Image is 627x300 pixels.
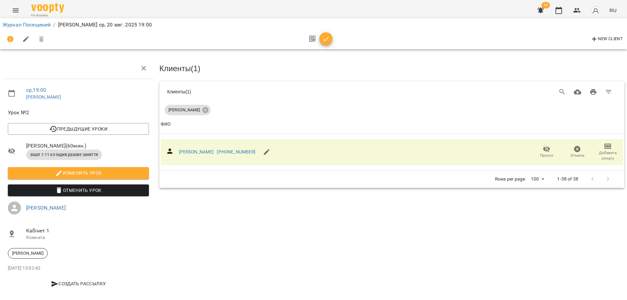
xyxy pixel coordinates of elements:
span: Кабінет 1 [26,227,149,235]
div: ФИО [161,120,170,128]
button: RU [607,4,619,16]
div: [PERSON_NAME] [8,248,48,259]
span: Изменить урок [13,169,144,177]
span: RU [609,7,617,14]
a: ср , 19:00 [26,87,46,93]
span: New Client [590,35,623,43]
div: Table Toolbar [159,81,624,102]
button: Изменить урок [8,167,149,179]
p: 1-38 of 38 [557,176,578,182]
button: Предыдущие уроки [8,123,149,135]
button: Распечатать [586,84,601,100]
img: Voopty Logo [31,3,64,13]
a: [PERSON_NAME] [26,205,66,211]
button: Search [555,84,570,100]
div: Клиенты ( 1 ) [167,88,373,95]
span: Добавить оплату [596,150,619,161]
p: [DATE] 15:02:42 [8,265,149,272]
button: Добавить оплату [592,143,623,161]
span: Отмена [571,153,584,158]
span: [PERSON_NAME] ( 60 мин. ) [26,142,149,150]
span: ФИО [161,120,623,128]
button: New Client [589,34,624,44]
button: Menu [8,3,24,18]
img: avatar_s.png [591,6,600,15]
span: Предыдущие уроки [13,125,144,133]
div: 100 [528,174,547,184]
button: Прогул [531,143,562,161]
span: [PERSON_NAME] [8,250,47,256]
span: Прогул [540,153,553,158]
button: Загрузить в CSV [570,84,586,100]
span: For Business [31,13,64,18]
button: Создать рассылку [8,278,149,290]
nav: breadcrumb [3,21,624,29]
h3: Клиенты ( 1 ) [159,64,624,73]
a: [PHONE_NUMBER] [217,149,255,154]
p: Rows per page: [495,176,526,182]
span: 16 [541,2,550,8]
span: [PERSON_NAME] [165,107,204,113]
p: Комната [26,234,149,241]
a: Журнал Посещений [3,22,51,28]
li: / [53,21,55,29]
p: [PERSON_NAME] ср, 20 авг. 2025 19:00 [58,21,152,29]
button: Отменить Урок [8,184,149,196]
button: Фильтр [601,84,617,100]
span: Создать рассылку [10,280,146,288]
a: [PERSON_NAME] [26,94,61,100]
span: Урок №2 [8,109,149,117]
span: Отменить Урок [13,186,144,194]
button: Отмена [562,143,593,161]
div: [PERSON_NAME] [165,105,211,115]
a: [PERSON_NAME] [179,149,214,154]
span: зошп 1-11 кл індив разове заняття [26,152,102,158]
div: Sort [161,120,170,128]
